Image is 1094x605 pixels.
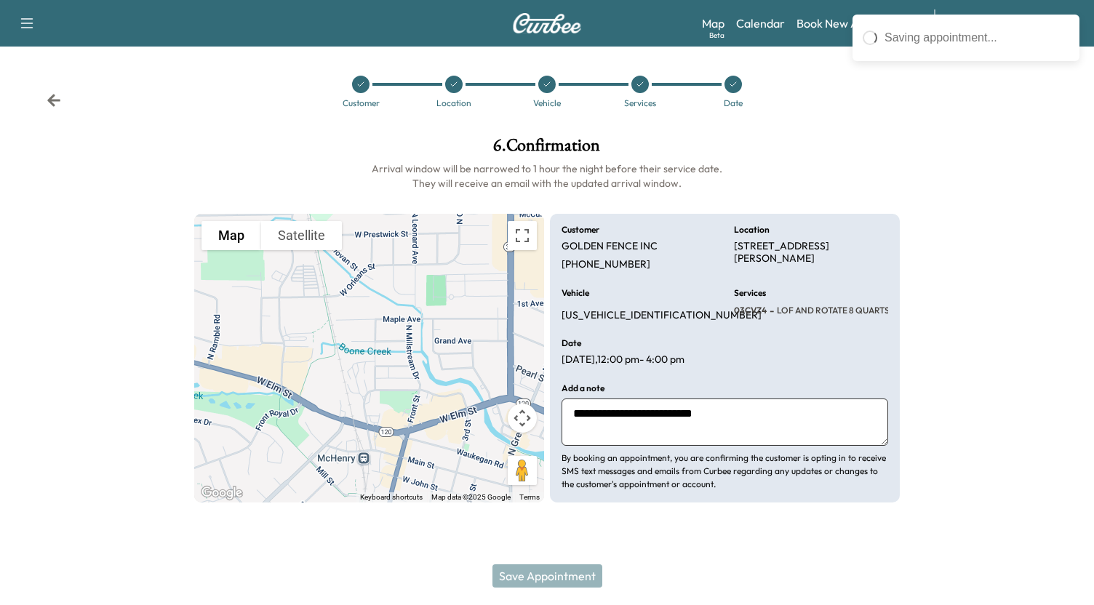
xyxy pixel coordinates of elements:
[734,240,889,265] p: [STREET_ADDRESS][PERSON_NAME]
[562,289,589,297] h6: Vehicle
[562,258,650,271] p: [PHONE_NUMBER]
[198,484,246,502] a: Open this area in Google Maps (opens a new window)
[562,240,658,253] p: GOLDEN FENCE INC
[724,99,743,108] div: Date
[194,137,901,161] h1: 6 . Confirmation
[261,221,342,250] button: Show satellite imagery
[47,93,61,108] div: Back
[508,456,537,485] button: Drag Pegman onto the map to open Street View
[734,289,766,297] h6: Services
[198,484,246,502] img: Google
[194,161,901,191] h6: Arrival window will be narrowed to 1 hour the night before their service date. They will receive ...
[734,225,770,234] h6: Location
[343,99,380,108] div: Customer
[624,99,656,108] div: Services
[709,30,724,41] div: Beta
[562,353,684,366] p: [DATE] , 12:00 pm - 4:00 pm
[201,221,261,250] button: Show street map
[734,305,767,316] span: 03CVZ4
[736,15,785,32] a: Calendar
[774,305,890,316] span: LOF AND ROTATE 8 QUARTS
[702,15,724,32] a: MapBeta
[431,493,511,501] span: Map data ©2025 Google
[562,339,581,348] h6: Date
[512,13,582,33] img: Curbee Logo
[562,225,599,234] h6: Customer
[562,452,888,491] p: By booking an appointment, you are confirming the customer is opting in to receive SMS text messa...
[885,29,1069,47] div: Saving appointment...
[796,15,919,32] a: Book New Appointment
[767,303,774,318] span: -
[533,99,561,108] div: Vehicle
[519,493,540,501] a: Terms (opens in new tab)
[360,492,423,502] button: Keyboard shortcuts
[508,404,537,433] button: Map camera controls
[508,221,537,250] button: Toggle fullscreen view
[562,309,762,322] p: [US_VEHICLE_IDENTIFICATION_NUMBER]
[436,99,471,108] div: Location
[562,384,604,393] h6: Add a note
